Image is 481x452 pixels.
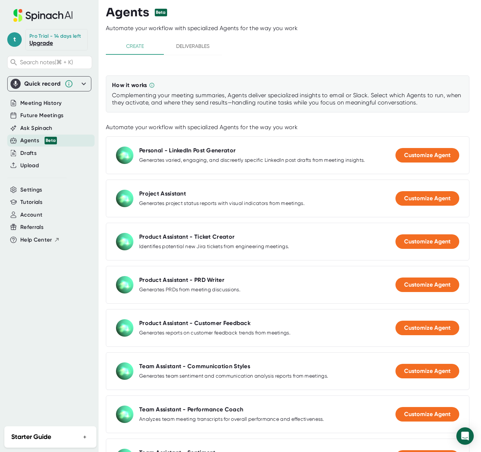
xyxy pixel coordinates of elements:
div: Quick record [24,80,61,87]
h3: Agents [106,5,149,19]
div: Pro Trial - 14 days left [29,33,81,40]
span: Help Center [20,236,52,244]
span: Customize Agent [404,195,451,202]
button: Agents Beta [20,136,57,145]
button: Referrals [20,223,43,231]
span: Search notes (⌘ + K) [20,59,73,66]
img: Personal - LinkedIn Post Generator [116,147,133,164]
span: Deliverables [168,42,217,51]
div: Generates team sentiment and communication analysis reports from meetings. [139,373,328,379]
span: Customize Agent [404,324,451,331]
button: + [80,432,90,442]
img: Team Assistant - Performance Coach [116,406,133,423]
div: Automate your workflow with specialized Agents for the way you work [106,124,469,131]
div: Agents [20,136,57,145]
button: Settings [20,186,42,194]
button: Customize Agent [395,278,459,292]
span: Customize Agent [404,152,451,159]
div: Open Intercom Messenger [456,427,474,445]
div: Generates project status reports with visual indicators from meetings. [139,200,304,207]
button: Customize Agent [395,234,459,249]
div: Generates PRDs from meeting discussions. [139,287,240,293]
div: Project Assistant [139,190,186,197]
div: Beta [155,9,167,16]
div: Team Assistant - Performance Coach [139,406,243,413]
button: Drafts [20,149,37,157]
img: Team Assistant - Communication Styles [116,362,133,380]
div: Product Assistant - Customer Feedback [139,320,250,327]
div: Product Assistant - Ticket Creator [139,233,235,241]
img: Product Assistant - PRD Writer [116,276,133,293]
div: Automate your workflow with specialized Agents for the way you work [106,25,481,32]
button: Future Meetings [20,111,63,120]
div: Identifies potential new Jira tickets from engineering meetings. [139,243,289,250]
span: Customize Agent [404,367,451,374]
a: Upgrade [29,40,53,46]
span: Create [110,42,159,51]
button: Customize Agent [395,407,459,422]
div: Generates varied, engaging, and discreetly specific LinkedIn post drafts from meeting insights. [139,157,365,164]
span: Customize Agent [404,238,451,245]
div: Complementing your meeting summaries, Agents deliver specialized insights to email or Slack. Sele... [112,92,463,106]
div: Generates reports on customer feedback trends from meetings. [139,330,290,336]
img: Project Assistant [116,190,133,207]
button: Customize Agent [395,148,459,163]
img: Product Assistant - Customer Feedback [116,319,133,337]
button: Help Center [20,236,60,244]
button: Customize Agent [395,321,459,335]
span: Customize Agent [404,281,451,288]
div: Analyzes team meeting transcripts for overall performance and effectiveness. [139,416,324,423]
div: How it works [112,82,147,89]
button: Meeting History [20,99,62,107]
button: Customize Agent [395,364,459,378]
button: Tutorials [20,198,42,206]
button: Ask Spinach [20,124,53,132]
div: Quick record [11,77,88,91]
div: Personal - LinkedIn Post Generator [139,147,236,154]
img: Product Assistant - Ticket Creator [116,233,133,250]
button: Upload [20,161,39,170]
button: Customize Agent [395,191,459,206]
div: Team Assistant - Communication Styles [139,363,250,370]
h2: Starter Guide [11,432,51,442]
svg: Complementing your meeting summaries, Agents deliver specialized insights to email or Slack. Sele... [149,82,155,88]
span: t [7,32,22,47]
div: Beta [45,137,57,144]
button: Account [20,211,42,219]
span: Customize Agent [404,411,451,418]
div: Product Assistant - PRD Writer [139,276,224,284]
